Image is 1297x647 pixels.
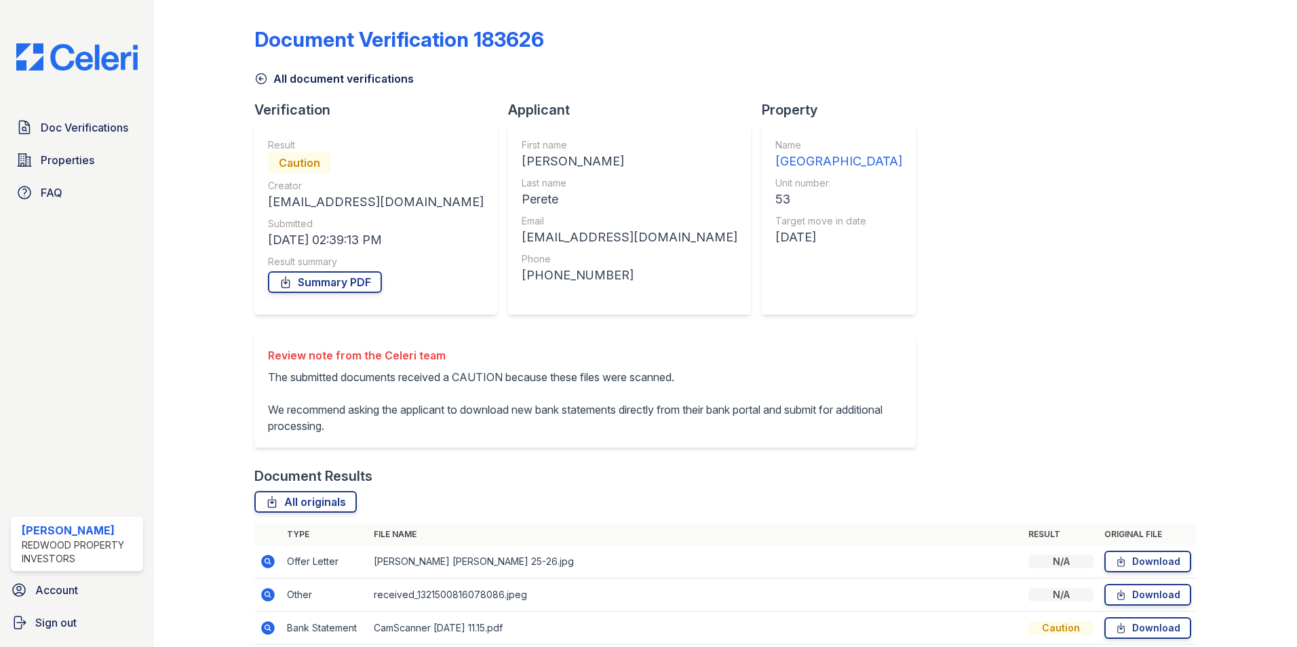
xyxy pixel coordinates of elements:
div: First name [522,138,737,152]
div: Last name [522,176,737,190]
span: Doc Verifications [41,119,128,136]
div: [EMAIL_ADDRESS][DOMAIN_NAME] [268,193,484,212]
a: FAQ [11,179,143,206]
div: Applicant [508,100,762,119]
img: CE_Logo_Blue-a8612792a0a2168367f1c8372b55b34899dd931a85d93a1a3d3e32e68fde9ad4.png [5,43,149,71]
div: Target move in date [775,214,902,228]
td: Other [282,579,368,612]
a: Download [1104,584,1191,606]
div: Caution [268,152,331,174]
td: Bank Statement [282,612,368,645]
span: FAQ [41,184,62,201]
td: [PERSON_NAME] [PERSON_NAME] 25-26.jpg [368,545,1023,579]
div: Review note from the Celeri team [268,347,902,364]
div: Document Results [254,467,372,486]
span: Account [35,582,78,598]
span: Sign out [35,614,77,631]
span: Properties [41,152,94,168]
div: Verification [254,100,508,119]
a: Properties [11,146,143,174]
div: [PERSON_NAME] [522,152,737,171]
div: 53 [775,190,902,209]
div: N/A [1028,588,1093,602]
p: The submitted documents received a CAUTION because these files were scanned. We recommend asking ... [268,369,902,434]
a: Account [5,576,149,604]
td: received_1321500816078086.jpeg [368,579,1023,612]
div: [DATE] [775,228,902,247]
th: Original file [1099,524,1197,545]
a: Doc Verifications [11,114,143,141]
a: All originals [254,491,357,513]
div: Caution [1028,621,1093,635]
div: Submitted [268,217,484,231]
a: Download [1104,617,1191,639]
div: Phone [522,252,737,266]
div: Document Verification 183626 [254,27,544,52]
div: Redwood Property Investors [22,538,138,566]
div: [EMAIL_ADDRESS][DOMAIN_NAME] [522,228,737,247]
a: All document verifications [254,71,414,87]
a: Download [1104,551,1191,572]
div: N/A [1028,555,1093,568]
div: Perete [522,190,737,209]
div: Creator [268,179,484,193]
div: Result summary [268,255,484,269]
a: Sign out [5,609,149,636]
a: Summary PDF [268,271,382,293]
div: Email [522,214,737,228]
td: CamScanner [DATE] 11.15.pdf [368,612,1023,645]
div: [DATE] 02:39:13 PM [268,231,484,250]
a: Name [GEOGRAPHIC_DATA] [775,138,902,171]
div: Result [268,138,484,152]
div: [PERSON_NAME] [22,522,138,538]
th: Type [282,524,368,545]
th: File name [368,524,1023,545]
td: Offer Letter [282,545,368,579]
div: Unit number [775,176,902,190]
div: Name [775,138,902,152]
div: Property [762,100,927,119]
div: [PHONE_NUMBER] [522,266,737,285]
th: Result [1023,524,1099,545]
div: [GEOGRAPHIC_DATA] [775,152,902,171]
